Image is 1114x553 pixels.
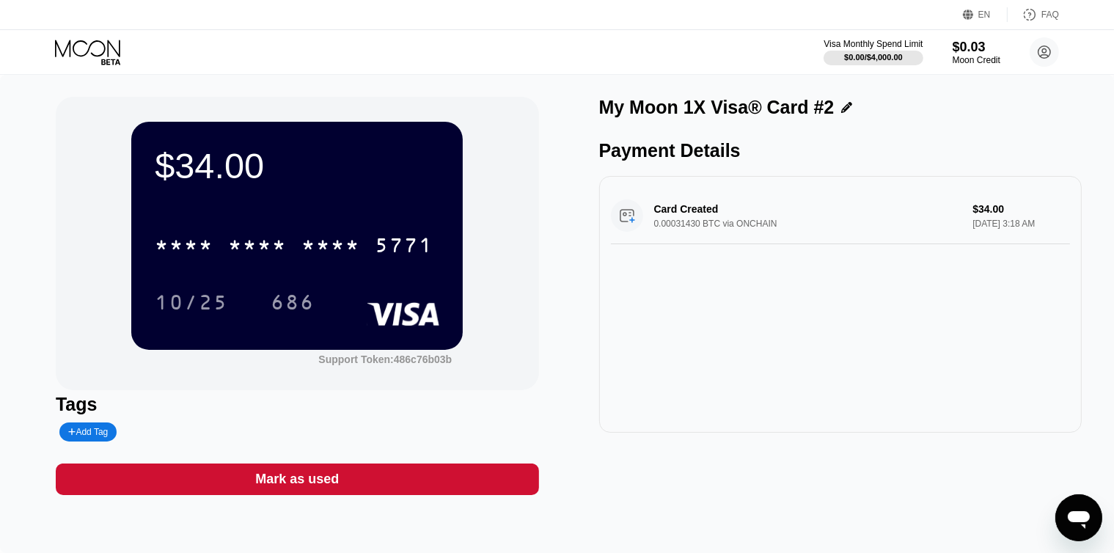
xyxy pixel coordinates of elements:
[824,39,923,49] div: Visa Monthly Spend Limit
[59,422,117,442] div: Add Tag
[271,293,315,316] div: 686
[844,53,903,62] div: $0.00 / $4,000.00
[963,7,1008,22] div: EN
[1008,7,1059,22] div: FAQ
[155,145,439,186] div: $34.00
[318,354,452,365] div: Support Token:486c76b03b
[599,140,1082,161] div: Payment Details
[824,39,923,65] div: Visa Monthly Spend Limit$0.00/$4,000.00
[155,293,228,316] div: 10/25
[953,40,1000,55] div: $0.03
[953,40,1000,65] div: $0.03Moon Credit
[56,394,539,415] div: Tags
[144,284,239,321] div: 10/25
[978,10,991,20] div: EN
[375,235,433,259] div: 5771
[1055,494,1102,541] iframe: Button to launch messaging window
[318,354,452,365] div: Support Token: 486c76b03b
[953,55,1000,65] div: Moon Credit
[260,284,326,321] div: 686
[68,427,108,437] div: Add Tag
[255,471,339,488] div: Mark as used
[56,464,539,495] div: Mark as used
[1041,10,1059,20] div: FAQ
[599,97,835,118] div: My Moon 1X Visa® Card #2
